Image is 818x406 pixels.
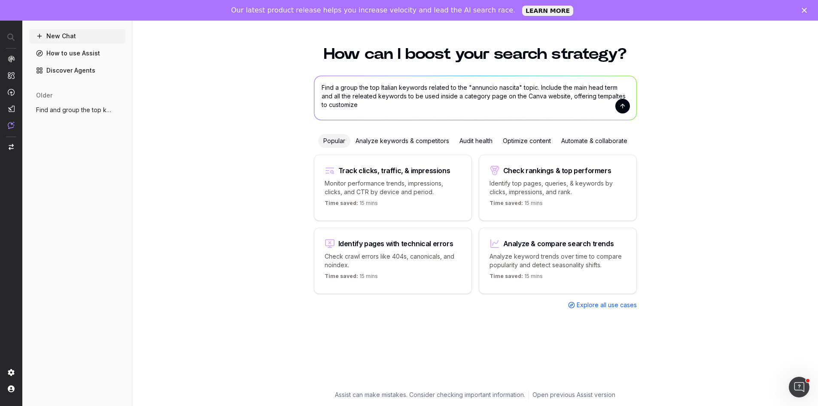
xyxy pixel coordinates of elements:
[8,55,15,62] img: Analytics
[8,89,15,96] img: Activation
[503,240,614,247] div: Analyze & compare search trends
[325,273,378,283] p: 15 mins
[36,91,52,100] span: older
[29,64,125,77] a: Discover Agents
[490,273,543,283] p: 15 mins
[556,134,633,148] div: Automate & collaborate
[318,134,350,148] div: Popular
[29,29,125,43] button: New Chat
[325,200,358,206] span: Time saved:
[338,167,450,174] div: Track clicks, traffic, & impressions
[8,385,15,392] img: My account
[36,106,112,114] span: Find and group the top keywords for post
[335,391,525,399] p: Assist can make mistakes. Consider checking important information.
[802,8,810,13] div: Close
[498,134,556,148] div: Optimize content
[314,76,636,120] textarea: Find a group the top Italian keywords related to the "annuncio nascita" topic. Include the main h...
[338,240,453,247] div: Identify pages with technical errors
[503,167,611,174] div: Check rankings & top performers
[8,105,15,112] img: Studio
[490,200,523,206] span: Time saved:
[231,6,515,15] div: Our latest product release helps you increase velocity and lead the AI search race.
[9,144,14,150] img: Switch project
[490,179,626,196] p: Identify top pages, queries, & keywords by clicks, impressions, and rank.
[29,46,125,60] a: How to use Assist
[325,273,358,279] span: Time saved:
[568,301,637,309] a: Explore all use cases
[325,252,461,269] p: Check crawl errors like 404s, canonicals, and noindex.
[350,134,454,148] div: Analyze keywords & competitors
[325,200,378,210] p: 15 mins
[789,377,809,397] iframe: Intercom live chat
[490,273,523,279] span: Time saved:
[29,103,125,117] button: Find and group the top keywords for post
[8,369,15,376] img: Setting
[490,252,626,269] p: Analyze keyword trends over time to compare popularity and detect seasonality shifts.
[314,46,637,62] h1: How can I boost your search strategy?
[454,134,498,148] div: Audit health
[8,122,15,129] img: Assist
[325,179,461,196] p: Monitor performance trends, impressions, clicks, and CTR by device and period.
[522,6,573,16] a: LEARN MORE
[532,391,615,399] a: Open previous Assist version
[490,200,543,210] p: 15 mins
[577,301,637,309] span: Explore all use cases
[8,72,15,79] img: Intelligence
